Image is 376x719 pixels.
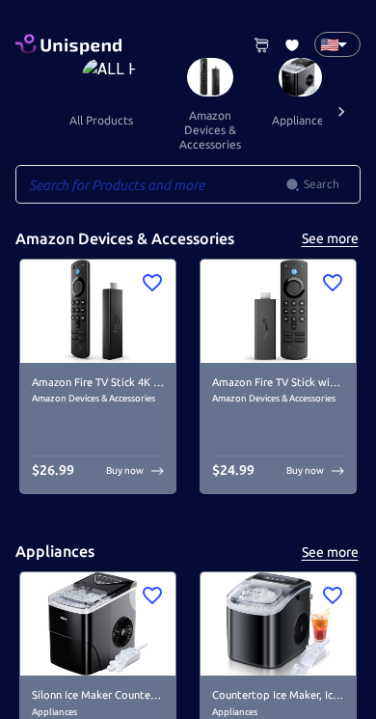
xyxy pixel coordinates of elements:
[32,462,74,478] span: $ 26.99
[212,687,344,705] h6: Countertop Ice Maker, Ice Maker Machine 6 Mins 9 Bullet Ice, 26.5lbs/24Hrs, Portable Ice Maker Ma...
[15,229,234,249] h5: Amazon Devices & Accessories
[187,58,233,97] img: Amazon Devices & Accessories
[20,572,175,676] img: Silonn Ice Maker Countertop, 9 Cubes Ready in 6 Mins, 26lbs in 24Hrs, Self-Cleaning Ice Machine w...
[299,540,361,565] button: See more
[304,175,339,194] span: Search
[54,97,148,143] button: all products
[212,374,344,392] h6: Amazon Fire TV Stick with Alexa Voice Remote (includes TV controls), free &amp; live TV without c...
[320,33,330,56] p: 🇺🇸
[201,260,356,363] img: Amazon Fire TV Stick with Alexa Voice Remote (includes TV controls), free &amp; live TV without c...
[82,58,137,97] img: ALL PRODUCTS
[286,463,324,478] p: Buy now
[299,227,361,251] button: See more
[212,462,255,478] span: $ 24.99
[201,572,356,676] img: Countertop Ice Maker, Ice Maker Machine 6 Mins 9 Bullet Ice, 26.5lbs/24Hrs, Portable Ice Maker Ma...
[314,32,361,57] div: 🇺🇸
[32,687,164,705] h6: Silonn Ice Maker Countertop, 9 Cubes Ready in 6 Mins, 26lbs in 24Hrs, Self-Cleaning Ice Machine w...
[32,391,164,406] span: Amazon Devices & Accessories
[164,97,256,163] button: amazon devices & accessories
[256,97,344,143] button: appliances
[212,391,344,406] span: Amazon Devices & Accessories
[20,260,175,363] img: Amazon Fire TV Stick 4K Max streaming device, Wi-Fi 6, Alexa Voice Remote (includes TV controls) ...
[279,58,323,97] img: Appliances
[15,165,285,204] input: Search for Products and more
[32,374,164,392] h6: Amazon Fire TV Stick 4K Max streaming device, Wi-Fi 6, Alexa Voice Remote (includes TV controls)
[106,463,144,478] p: Buy now
[15,541,94,562] h5: Appliances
